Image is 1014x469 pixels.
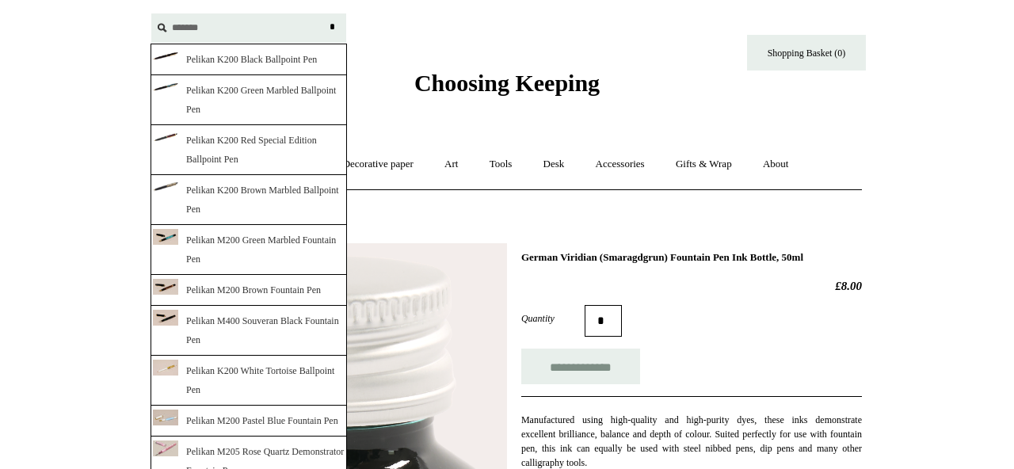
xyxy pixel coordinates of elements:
[581,143,659,185] a: Accessories
[153,310,178,326] img: CopyrightChoosingKeepingBS2022031695716958RT_thumb.jpg
[414,70,600,96] span: Choosing Keeping
[151,275,347,306] a: Pelikan M200 Brown Fountain Pen
[153,410,178,425] img: CopyrightChoosingKeeping202308BS1874818749RT_thumb.jpg
[151,175,347,225] a: Pelikan K200 Brown Marbled Ballpoint Pen
[153,229,178,245] img: CopyrightChoosingKeepingBS2022031712410416RT_thumb.jpg
[153,133,178,142] img: kGJdP6vlwbPJhLRCXPKjDPtddsQv9eZP_bjso8IGagk_thumb.png
[475,143,527,185] a: Tools
[153,360,178,376] img: CopyrightChoosingKeeping202301BS17496RT_thumb.jpg
[414,82,600,93] a: Choosing Keeping
[151,125,347,175] a: Pelikan K200 Red Special Edition Ballpoint Pen
[153,83,178,92] img: USyfXpmN41oKZpXXseJ6S8DdSF_Gn4cxJandQ-ox2G4_thumb.png
[151,44,347,75] a: Pelikan K200 Black Ballpoint Pen
[661,143,746,185] a: Gifts & Wrap
[430,143,472,185] a: Art
[153,279,178,295] img: CopyrightChoosingKeepingBS2022031700317004RT_thumb.jpg
[521,279,862,293] h2: £8.00
[153,52,178,61] img: 8eMBUL2vvejtsSUh8d9vYv143S2spUSrp3-iIPuE1GI_thumb.png
[151,406,347,437] a: Pelikan M200 Pastel Blue Fountain Pen
[747,35,866,71] a: Shopping Basket (0)
[521,251,862,264] h1: German Viridian (Smaragdgrun) Fountain Pen Ink Bottle, 50ml
[529,143,579,185] a: Desk
[153,440,178,456] img: CopyrightChoosingKeeping20240514BS1991819919RT_thumb.jpg
[329,143,428,185] a: Decorative paper
[521,311,585,326] label: Quantity
[153,182,178,192] img: Dbbjv-UwKN9JnurwJO-N9DB_biyPtGVhWC-o4W8uNZk_thumb.png
[151,75,347,125] a: Pelikan K200 Green Marbled Ballpoint Pen
[151,225,347,275] a: Pelikan M200 Green Marbled Fountain Pen
[749,143,803,185] a: About
[151,306,347,356] a: Pelikan M400 Souveran Black Fountain Pen
[151,356,347,406] a: Pelikan K200 White Tortoise Ballpoint Pen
